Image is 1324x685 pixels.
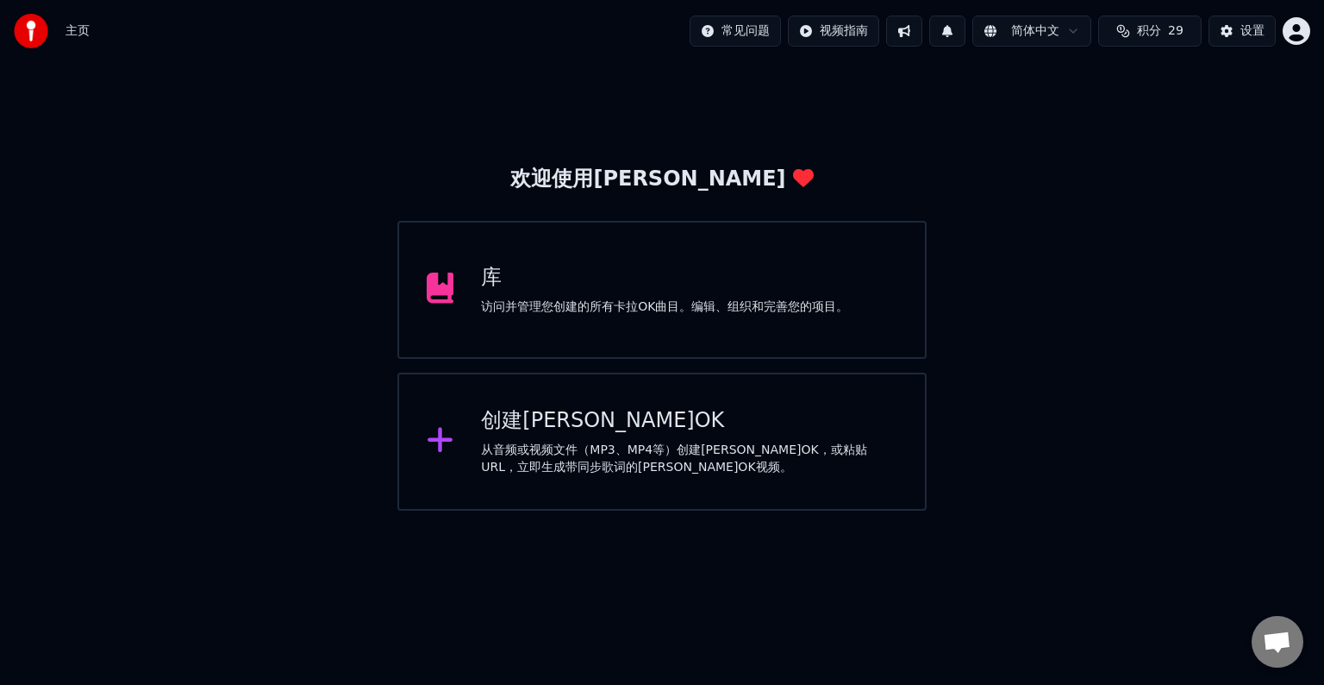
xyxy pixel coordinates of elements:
div: 库 [481,264,848,292]
button: 常见问题 [690,16,781,47]
span: 主页 [66,22,90,40]
img: youka [14,14,48,48]
div: 从音频或视频文件（MP3、MP4等）创建[PERSON_NAME]OK，或粘贴URL，立即生成带同步歌词的[PERSON_NAME]OK视频。 [481,442,897,476]
div: 创建[PERSON_NAME]OK [481,407,897,435]
div: 访问并管理您创建的所有卡拉OK曲目。编辑、组织和完善您的项目。 [481,299,848,316]
span: 积分 [1137,22,1161,40]
div: 开放式聊天 [1252,616,1303,668]
button: 积分29 [1098,16,1202,47]
div: 欢迎使用[PERSON_NAME] [510,166,813,193]
button: 设置 [1208,16,1276,47]
span: 29 [1168,22,1183,40]
button: 视频指南 [788,16,879,47]
nav: breadcrumb [66,22,90,40]
div: 设置 [1240,22,1265,40]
